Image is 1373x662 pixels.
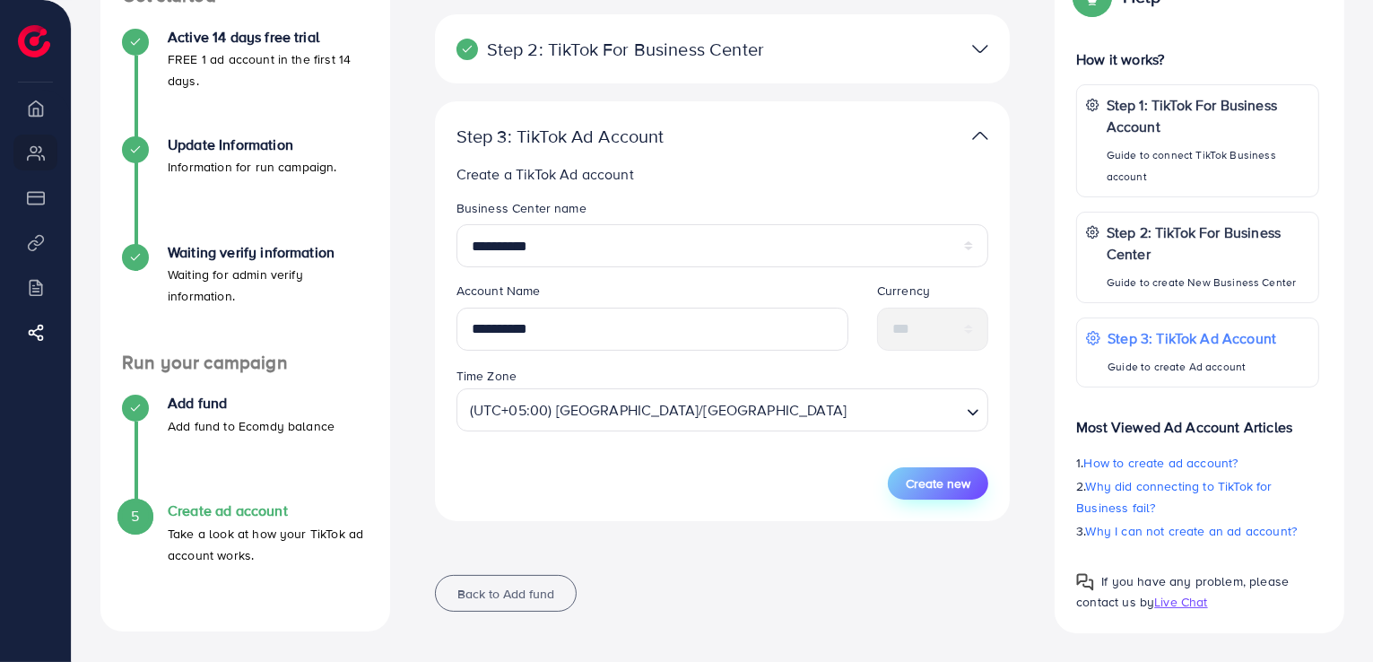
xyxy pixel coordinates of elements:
[100,244,390,352] li: Waiting verify information
[1076,48,1319,70] p: How it works?
[100,29,390,136] li: Active 14 days free trial
[18,25,50,57] img: logo
[1107,222,1309,265] p: Step 2: TikTok For Business Center
[1154,593,1207,611] span: Live Chat
[168,502,369,519] h4: Create ad account
[456,388,989,431] div: Search for option
[456,199,989,224] legend: Business Center name
[456,126,802,147] p: Step 3: TikTok Ad Account
[456,282,848,307] legend: Account Name
[168,48,369,91] p: FREE 1 ad account in the first 14 days.
[1107,144,1309,187] p: Guide to connect TikTok Business account
[100,502,390,610] li: Create ad account
[1297,581,1360,649] iframe: Chat
[1108,327,1276,349] p: Step 3: TikTok Ad Account
[1076,520,1319,542] p: 3.
[906,475,970,492] span: Create new
[100,395,390,502] li: Add fund
[1086,522,1298,540] span: Why I can not create an ad account?
[972,36,988,62] img: TikTok partner
[1108,356,1276,378] p: Guide to create Ad account
[168,156,337,178] p: Information for run campaign.
[1076,572,1289,611] span: If you have any problem, please contact us by
[1076,573,1094,591] img: Popup guide
[168,395,335,412] h4: Add fund
[466,395,851,427] span: (UTC+05:00) [GEOGRAPHIC_DATA]/[GEOGRAPHIC_DATA]
[456,367,517,385] label: Time Zone
[100,352,390,374] h4: Run your campaign
[852,394,960,427] input: Search for option
[168,264,369,307] p: Waiting for admin verify information.
[168,136,337,153] h4: Update Information
[1076,477,1272,517] span: Why did connecting to TikTok for Business fail?
[877,282,988,307] legend: Currency
[168,415,335,437] p: Add fund to Ecomdy balance
[456,39,802,60] p: Step 2: TikTok For Business Center
[1076,452,1319,474] p: 1.
[888,467,988,500] button: Create new
[1107,94,1309,137] p: Step 1: TikTok For Business Account
[131,506,139,527] span: 5
[1084,454,1238,472] span: How to create ad account?
[168,29,369,46] h4: Active 14 days free trial
[1107,272,1309,293] p: Guide to create New Business Center
[1076,475,1319,518] p: 2.
[456,163,989,185] p: Create a TikTok Ad account
[168,523,369,566] p: Take a look at how your TikTok ad account works.
[1076,402,1319,438] p: Most Viewed Ad Account Articles
[100,136,390,244] li: Update Information
[457,585,554,603] span: Back to Add fund
[435,575,577,612] button: Back to Add fund
[972,123,988,149] img: TikTok partner
[168,244,369,261] h4: Waiting verify information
